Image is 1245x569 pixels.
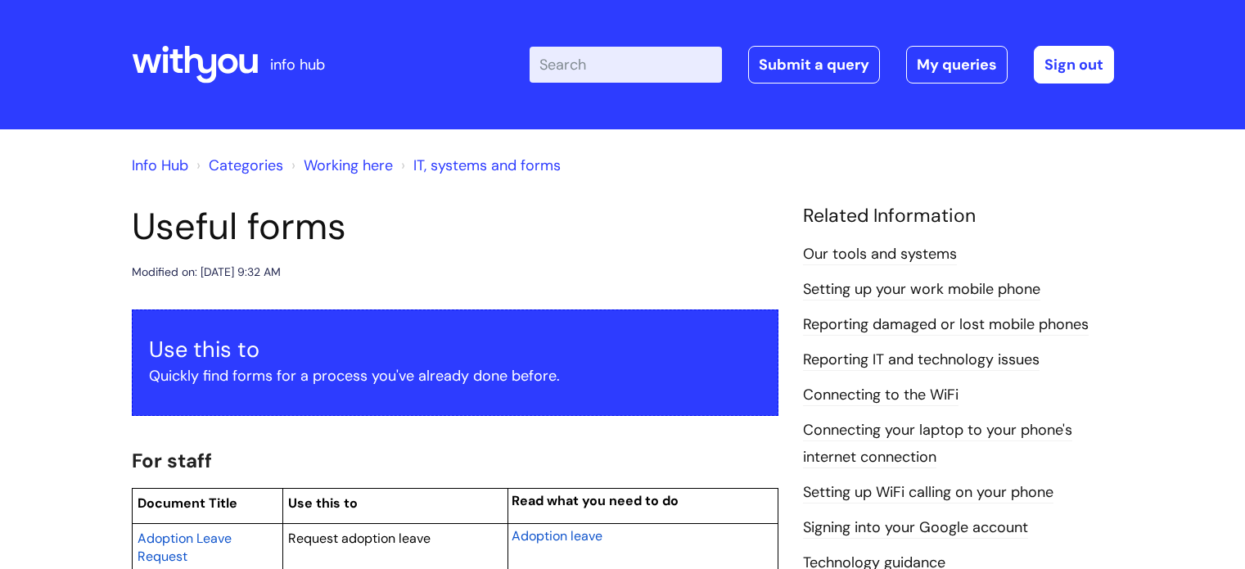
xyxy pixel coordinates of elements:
[512,492,679,509] span: Read what you need to do
[149,336,761,363] h3: Use this to
[132,262,281,282] div: Modified on: [DATE] 9:32 AM
[304,156,393,175] a: Working here
[906,46,1008,84] a: My queries
[138,494,237,512] span: Document Title
[530,46,1114,84] div: | -
[270,52,325,78] p: info hub
[288,494,358,512] span: Use this to
[288,530,431,547] span: Request adoption leave
[803,314,1089,336] a: Reporting damaged or lost mobile phones
[803,385,959,406] a: Connecting to the WiFi
[803,244,957,265] a: Our tools and systems
[149,363,761,389] p: Quickly find forms for a process you've already done before.
[192,152,283,178] li: Solution home
[209,156,283,175] a: Categories
[287,152,393,178] li: Working here
[1034,46,1114,84] a: Sign out
[512,526,602,545] a: Adoption leave
[803,482,1053,504] a: Setting up WiFi calling on your phone
[132,205,778,249] h1: Useful forms
[530,47,722,83] input: Search
[748,46,880,84] a: Submit a query
[803,279,1040,300] a: Setting up your work mobile phone
[132,156,188,175] a: Info Hub
[138,530,232,565] span: Adoption Leave Request
[803,420,1072,467] a: Connecting your laptop to your phone's internet connection
[397,152,561,178] li: IT, systems and forms
[803,205,1114,228] h4: Related Information
[803,350,1040,371] a: Reporting IT and technology issues
[132,448,212,473] span: For staff
[803,517,1028,539] a: Signing into your Google account
[512,527,602,544] span: Adoption leave
[138,528,232,566] a: Adoption Leave Request
[413,156,561,175] a: IT, systems and forms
